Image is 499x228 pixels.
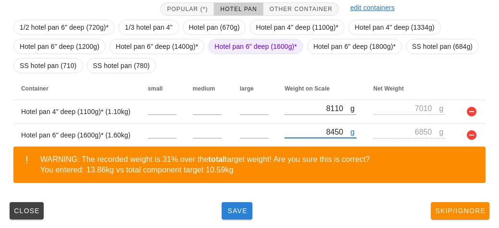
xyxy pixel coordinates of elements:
span: large [240,85,254,92]
span: Hotel pan 6" deep (1800g)* [313,39,396,54]
span: Close [13,207,40,215]
th: small: Not sorted. Activate to sort ascending. [140,77,185,100]
span: Hotel pan 6" deep (1200g) [20,39,99,54]
span: Save [226,207,249,215]
a: edit containers [350,4,395,11]
button: Hotel Pan [214,2,263,16]
span: Hotel pan 4" deep (1334g) [355,20,434,34]
th: large: Not sorted. Activate to sort ascending. [232,77,277,100]
span: Hotel pan 6" deep (1400g)* [116,39,198,54]
button: Skip/Ignore [431,202,489,219]
span: Hotel pan (670g) [189,20,240,34]
span: Other Container [269,6,333,12]
div: g [350,125,356,138]
span: small [148,85,163,92]
th: Weight on Scale: Not sorted. Activate to sort ascending. [277,77,366,100]
th: Container: Not sorted. Activate to sort ascending. [13,77,140,100]
span: Weight on Scale [285,85,330,92]
span: SS hotel pan (780) [93,58,150,73]
span: SS hotel pan (684g) [412,39,473,54]
td: Hotel pan 6" deep (1600g)* (1.60kg) [13,124,140,147]
th: Net Weight: Not sorted. Activate to sort ascending. [366,77,454,100]
button: Popular (*) [160,2,214,16]
div: WARNING: The recorded weight is 31% over the target weight! Are you sure this is correct? You ent... [40,154,478,175]
button: Close [10,202,44,219]
span: 1/2 hotel pan 6" deep (720g)* [20,20,108,34]
span: Hotel pan 4" deep (1100g)* [256,20,338,34]
span: Container [21,85,48,92]
th: Not sorted. Activate to sort ascending. [454,77,486,100]
button: Save [222,202,252,219]
span: Skip/Ignore [435,207,486,215]
button: Other Container [263,2,339,16]
div: g [350,102,356,114]
span: SS hotel pan (710) [20,58,77,73]
span: Popular (*) [166,6,208,12]
div: g [439,125,445,138]
b: total [208,155,225,163]
span: medium [193,85,215,92]
span: 1/3 hotel pan 4" [125,20,172,34]
td: Hotel pan 4" deep (1100g)* (1.10kg) [13,100,140,124]
span: Hotel pan 6" deep (1600g)* [214,39,297,54]
th: medium: Not sorted. Activate to sort ascending. [185,77,232,100]
span: Net Weight [373,85,404,92]
span: Hotel Pan [220,6,257,12]
div: g [439,102,445,114]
